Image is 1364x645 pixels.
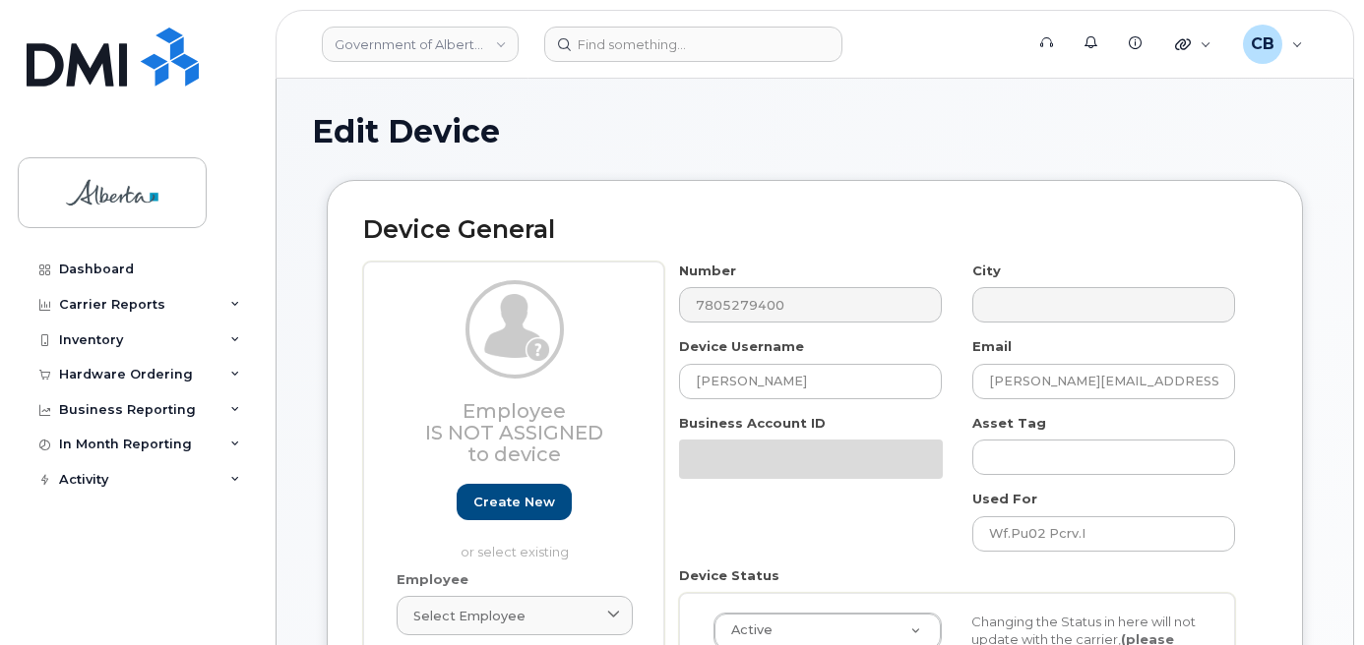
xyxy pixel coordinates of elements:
[425,421,603,444] span: Is not assigned
[397,596,633,635] a: Select employee
[972,262,1001,280] label: City
[972,490,1037,508] label: Used For
[397,400,633,465] h3: Employee
[312,114,1318,148] h1: Edit Device
[413,607,526,625] span: Select employee
[972,337,1012,356] label: Email
[397,570,468,589] label: Employee
[679,337,804,356] label: Device Username
[679,262,736,280] label: Number
[363,216,1267,244] h2: Device General
[972,414,1046,433] label: Asset Tag
[467,442,561,466] span: to device
[457,484,572,520] a: Create new
[719,621,773,639] span: Active
[679,414,826,433] label: Business Account ID
[679,566,779,585] label: Device Status
[397,543,633,561] p: or select existing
